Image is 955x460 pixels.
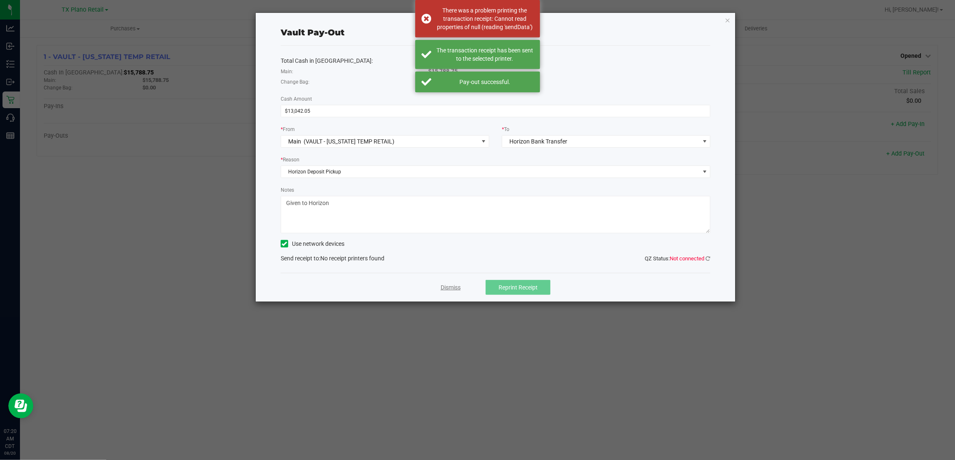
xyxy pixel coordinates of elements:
span: QZ Status: [645,255,711,262]
span: Send receipt to: [281,255,320,262]
span: Main: [281,69,293,74]
span: Change Bag: [281,79,309,85]
span: (VAULT - [US_STATE] TEMP RETAIL) [304,138,395,145]
div: Vault Pay-Out [281,26,344,39]
span: Reprint Receipt [499,284,538,291]
label: Use network devices [281,240,344,248]
label: From [281,126,295,133]
button: Reprint Receipt [486,280,551,295]
span: Not connected [670,255,705,262]
div: The transaction receipt has been sent to the selected printer. [436,46,534,63]
label: Reason [281,156,299,163]
span: Horizon Deposit Pickup [281,166,700,178]
span: Main [289,138,302,145]
label: To [502,126,509,133]
div: Pay-out successful. [436,78,534,86]
span: Horizon Bank Transfer [510,138,568,145]
span: Total Cash in [GEOGRAPHIC_DATA]: [281,57,373,64]
label: Notes [281,186,294,194]
span: Cash Amount [281,96,312,102]
a: Dismiss [441,283,461,292]
span: $15,788.75 [428,68,458,74]
span: No receipt printers found [320,255,384,262]
iframe: Resource center [8,393,33,418]
div: There was a problem printing the transaction receipt: Cannot read properties of null (reading 'se... [436,6,534,31]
